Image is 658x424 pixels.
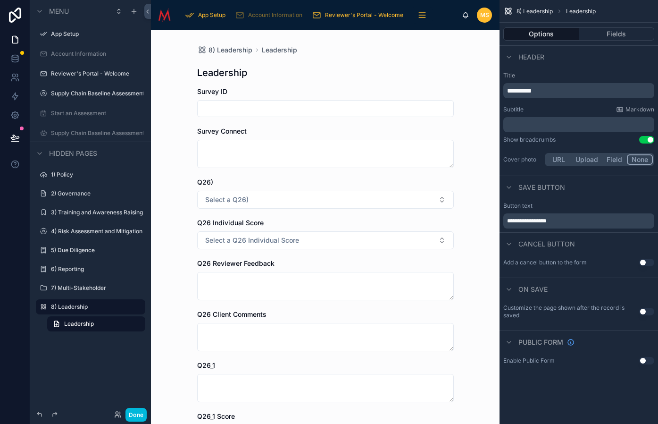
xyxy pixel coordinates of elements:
[51,190,140,197] label: 2) Governance
[51,50,140,58] label: Account Information
[51,110,140,117] label: Start an Assessment
[197,178,213,186] span: Q26)
[208,45,252,55] span: 8) Leadership
[571,154,602,165] button: Upload
[616,106,654,113] a: Markdown
[51,284,140,292] label: 7) Multi-Stakeholder
[503,304,639,319] label: Customize the page shown after the record is saved
[49,149,97,158] span: Hidden pages
[503,83,654,98] div: scrollable content
[248,11,302,19] span: Account Information
[197,66,247,79] h1: Leadership
[197,45,252,55] a: 8) Leadership
[262,45,297,55] a: Leadership
[197,259,275,267] span: Q26 Reviewer Feedback
[627,154,653,165] button: None
[480,11,489,19] span: MS
[51,70,140,77] label: Reviewer's Portal - Welcome
[205,195,249,204] span: Select a Q26)
[503,136,556,144] div: Show breadcrumbs
[47,316,145,331] a: Leadership
[51,30,140,38] label: App Setup
[325,11,403,19] span: Reviewer's Portal - Welcome
[516,8,553,15] span: 8) Leadership
[197,310,267,318] span: Q26 Client Comments
[518,52,544,62] span: Header
[51,228,142,235] label: 4) Risk Assessment and Mitigation
[178,5,462,25] div: scrollable content
[51,90,143,97] label: Supply Chain Baseline Assessment
[518,338,563,347] span: Public form
[197,412,235,420] span: Q26_1 Score
[197,361,215,369] span: Q26_1
[518,183,565,192] span: Save button
[197,231,454,249] button: Select Button
[158,8,171,23] img: App logo
[64,320,94,328] span: Leadership
[503,106,524,113] label: Subtitle
[51,246,140,254] label: 5) Due Diligence
[503,213,654,229] div: scrollable content
[197,219,264,227] span: Q26 Individual Score
[51,265,140,273] label: 6) Reporting
[51,303,140,311] label: 8) Leadership
[503,357,555,365] div: Enable Public Form
[602,154,627,165] button: Field
[125,408,147,422] button: Done
[503,72,654,79] label: Title
[182,7,232,24] a: App Setup
[49,7,69,16] span: Menu
[51,171,140,178] label: 1) Policy
[625,106,654,113] span: Markdown
[566,8,596,15] span: Leadership
[198,11,225,19] span: App Setup
[503,117,654,132] div: scrollable content
[51,129,143,137] label: Supply Chain Baseline Assessment
[197,191,454,209] button: Select Button
[579,27,655,41] button: Fields
[205,236,299,245] span: Select a Q26 Individual Score
[546,154,571,165] button: URL
[503,202,533,210] label: Button text
[197,87,227,95] span: Survey ID
[197,127,247,135] span: Survey Connect
[503,27,579,41] button: Options
[232,7,309,24] a: Account Information
[518,239,575,249] span: Cancel button
[309,7,410,24] a: Reviewer's Portal - Welcome
[518,285,548,294] span: On save
[503,259,587,266] label: Add a cancel button to the form
[51,209,143,216] label: 3) Training and Awareness Raising
[503,156,541,163] label: Cover photo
